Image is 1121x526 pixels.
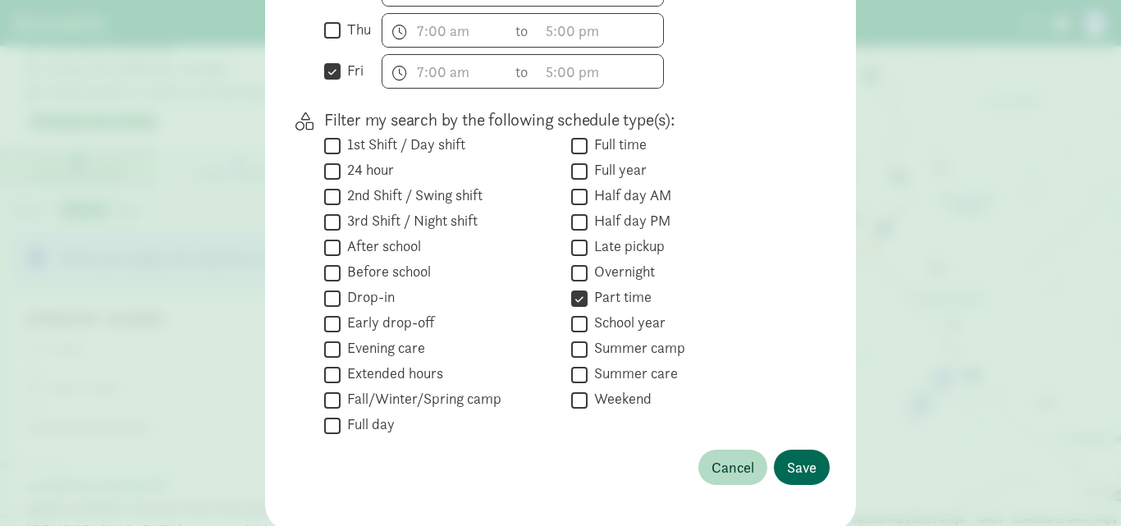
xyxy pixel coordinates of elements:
label: Full time [588,135,647,154]
label: Drop-in [341,287,395,307]
p: Filter my search by the following schedule type(s): [324,108,803,131]
label: Summer camp [588,338,685,358]
label: Half day AM [588,185,671,205]
label: Overnight [588,262,655,281]
button: Cancel [698,450,767,485]
input: 7:00 am [382,14,507,47]
span: Cancel [711,456,754,478]
span: Save [787,456,817,478]
span: to [515,20,530,42]
label: School year [588,313,666,332]
span: to [515,61,530,83]
label: Extended hours [341,364,443,383]
label: 3rd Shift / Night shift [341,211,478,231]
label: 24 hour [341,160,394,180]
label: thu [341,20,371,39]
button: Save [774,450,830,485]
label: Full year [588,160,647,180]
label: 2nd Shift / Swing shift [341,185,483,205]
label: Late pickup [588,236,665,256]
label: fri [341,61,364,80]
label: Fall/Winter/Spring camp [341,389,501,409]
label: Weekend [588,389,652,409]
input: 7:00 am [382,55,507,88]
label: Full day [341,414,395,434]
input: 5:00 pm [538,14,663,47]
label: After school [341,236,421,256]
label: Evening care [341,338,425,358]
label: Early drop-off [341,313,434,332]
label: Before school [341,262,431,281]
label: 1st Shift / Day shift [341,135,465,154]
input: 5:00 pm [538,55,663,88]
label: Part time [588,287,652,307]
label: Summer care [588,364,678,383]
label: Half day PM [588,211,670,231]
